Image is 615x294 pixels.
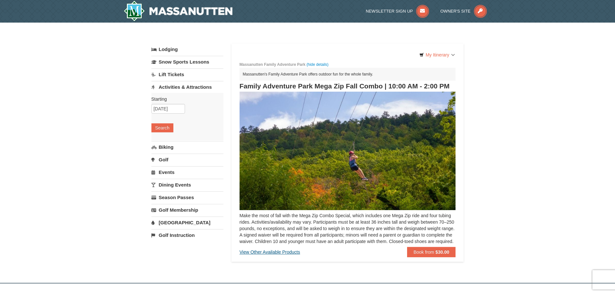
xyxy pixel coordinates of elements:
[240,82,456,90] h3: Family Adventure Park Mega Zip Fall Combo | 10:00 AM - 2:00 PM
[407,247,456,257] button: Book from $30.00
[151,81,223,93] a: Activities & Attractions
[151,141,223,153] a: Biking
[151,217,223,228] a: [GEOGRAPHIC_DATA]
[440,9,487,14] a: Owner's Site
[151,166,223,178] a: Events
[415,50,459,60] a: My Itinerary
[436,249,449,255] strong: $30.00
[151,68,223,80] a: Lift Tickets
[240,92,456,210] img: featured product photo
[240,62,305,67] span: Massanutten Family Adventure Park
[151,154,223,166] a: Golf
[366,9,429,14] a: Newsletter Sign Up
[240,68,456,81] div: Massanutten's Family Adventure Park offers outdoor fun for the whole family.
[124,1,233,21] a: Massanutten Resort
[240,212,456,245] div: Make the most of fall with the Mega Zip Combo Special, which includes one Mega Zip ride and four ...
[240,247,300,257] div: View Other Available Products
[151,229,223,241] a: Golf Instruction
[151,56,223,68] a: Snow Sports Lessons
[151,204,223,216] a: Golf Membership
[124,1,233,21] img: Massanutten Resort Logo
[366,9,413,14] span: Newsletter Sign Up
[306,61,328,68] div: (hide details)
[414,249,434,255] span: Book from
[440,9,471,14] span: Owner's Site
[151,179,223,191] a: Dining Events
[151,96,219,102] label: Starting
[151,123,173,132] button: Search
[151,191,223,203] a: Season Passes
[151,44,223,55] a: Lodging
